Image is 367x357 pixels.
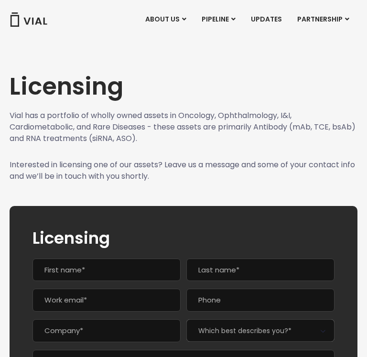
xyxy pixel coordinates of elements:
p: Vial has a portfolio of wholly owned assets in Oncology, Ophthalmology, I&I, Cardiometabolic, and... [10,110,357,144]
a: ABOUT USMenu Toggle [138,11,194,28]
span: Which best describes you?* [186,319,335,342]
input: First name* [32,259,181,281]
a: PIPELINEMenu Toggle [194,11,243,28]
img: Vial Logo [10,12,48,27]
h2: Licensing [32,229,335,247]
h1: Licensing [10,73,357,100]
p: Interested in licensing one of our assets? Leave us a message and some of your contact info and w... [10,159,357,182]
a: PARTNERSHIPMenu Toggle [290,11,357,28]
input: Company* [32,319,181,342]
a: UPDATES [243,11,289,28]
input: Last name* [186,259,335,281]
input: Phone [186,289,335,312]
input: Work email* [32,289,181,312]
